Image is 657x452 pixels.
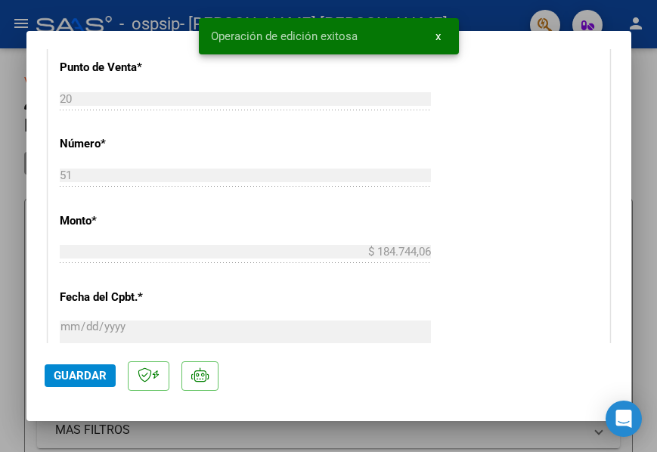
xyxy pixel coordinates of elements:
[606,401,642,437] div: Open Intercom Messenger
[60,135,222,153] p: Número
[45,364,116,387] button: Guardar
[423,23,453,50] button: x
[211,29,358,44] span: Operación de edición exitosa
[54,369,107,382] span: Guardar
[60,212,222,230] p: Monto
[60,289,222,306] p: Fecha del Cpbt.
[435,29,441,43] span: x
[60,59,222,76] p: Punto de Venta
